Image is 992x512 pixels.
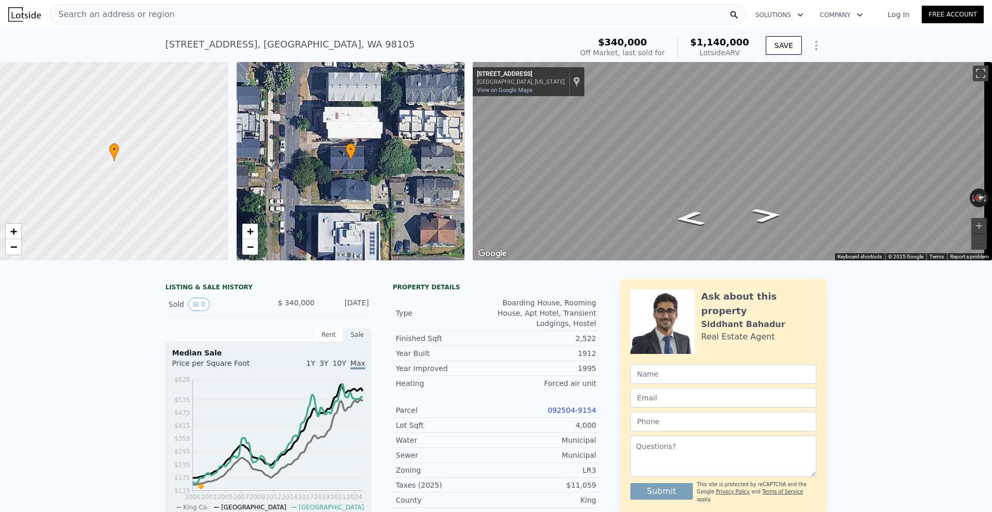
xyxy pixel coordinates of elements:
[298,493,314,501] tspan: 2017
[396,333,496,344] div: Finished Sqft
[299,504,364,511] span: [GEOGRAPHIC_DATA]
[396,378,496,389] div: Heating
[812,6,871,24] button: Company
[346,145,356,154] span: •
[477,70,565,79] div: [STREET_ADDRESS]
[396,363,496,374] div: Year Improved
[983,189,989,207] button: Rotate clockwise
[201,493,217,501] tspan: 2002
[319,359,328,367] span: 3Y
[496,480,596,490] div: $11,059
[663,208,718,229] path: Go North, 20th Ave NE
[172,358,269,375] div: Price per Square Foot
[971,234,987,250] button: Zoom out
[922,6,984,23] a: Free Account
[242,239,258,255] a: Zoom out
[109,143,119,161] div: •
[496,435,596,445] div: Municipal
[496,348,596,359] div: 1912
[165,37,415,52] div: [STREET_ADDRESS] , [GEOGRAPHIC_DATA] , WA 98105
[838,253,882,260] button: Keyboard shortcuts
[221,504,286,511] span: [GEOGRAPHIC_DATA]
[393,283,599,291] div: Property details
[278,299,315,307] span: $ 340,000
[396,405,496,415] div: Parcel
[174,448,190,455] tspan: $295
[174,422,190,429] tspan: $415
[185,493,201,501] tspan: 2000
[573,76,580,87] a: Show location on map
[314,493,330,501] tspan: 2019
[875,9,922,20] a: Log In
[6,239,21,255] a: Zoom out
[174,435,190,442] tspan: $355
[246,240,253,253] span: −
[234,493,250,501] tspan: 2007
[697,481,816,503] div: This site is protected by reCAPTCHA and the Google and apply.
[716,489,750,494] a: Privacy Policy
[701,289,816,318] div: Ask about this property
[690,37,749,48] span: $1,140,000
[598,37,647,48] span: $340,000
[174,474,190,482] tspan: $175
[969,193,989,203] button: Reset the view
[343,328,372,342] div: Sale
[396,420,496,430] div: Lot Sqft
[396,348,496,359] div: Year Built
[330,493,346,501] tspan: 2021
[690,48,749,58] div: Lotside ARV
[929,254,944,259] a: Terms (opens in new tab)
[396,465,496,475] div: Zoning
[50,8,175,21] span: Search an address or region
[282,493,298,501] tspan: 2014
[217,493,233,501] tspan: 2005
[174,409,190,416] tspan: $475
[314,328,343,342] div: Rent
[701,318,785,331] div: Siddhant Bahadur
[971,218,987,234] button: Zoom in
[548,406,596,414] a: 092504-9154
[950,254,989,259] a: Report a problem
[396,435,496,445] div: Water
[580,48,665,58] div: Off Market, last sold for
[806,35,827,56] button: Show Options
[496,363,596,374] div: 1995
[701,331,775,343] div: Real Estate Agent
[246,225,253,238] span: +
[183,504,209,511] span: King Co.
[350,359,365,369] span: Max
[762,489,803,494] a: Terms of Service
[396,308,496,318] div: Type
[473,62,992,260] div: Street View
[475,247,509,260] img: Google
[973,66,988,81] button: Toggle fullscreen view
[8,7,41,22] img: Lotside
[242,224,258,239] a: Zoom in
[496,495,596,505] div: King
[174,396,190,404] tspan: $535
[630,388,816,408] input: Email
[888,254,923,259] span: © 2025 Google
[347,493,363,501] tspan: 2024
[109,145,119,154] span: •
[970,189,975,207] button: Rotate counterclockwise
[323,298,369,311] div: [DATE]
[174,461,190,469] tspan: $235
[266,493,282,501] tspan: 2012
[346,143,356,161] div: •
[473,62,992,260] div: Map
[174,376,190,383] tspan: $628
[496,465,596,475] div: LR3
[496,298,596,329] div: Boarding House, Rooming House, Apt Hotel, Transient Lodgings, Hostel
[306,359,315,367] span: 1Y
[188,298,210,311] button: View historical data
[630,483,693,500] button: Submit
[174,487,190,494] tspan: $115
[396,480,496,490] div: Taxes (2025)
[630,412,816,431] input: Phone
[496,450,596,460] div: Municipal
[165,283,372,293] div: LISTING & SALE HISTORY
[10,240,17,253] span: −
[172,348,365,358] div: Median Sale
[747,6,812,24] button: Solutions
